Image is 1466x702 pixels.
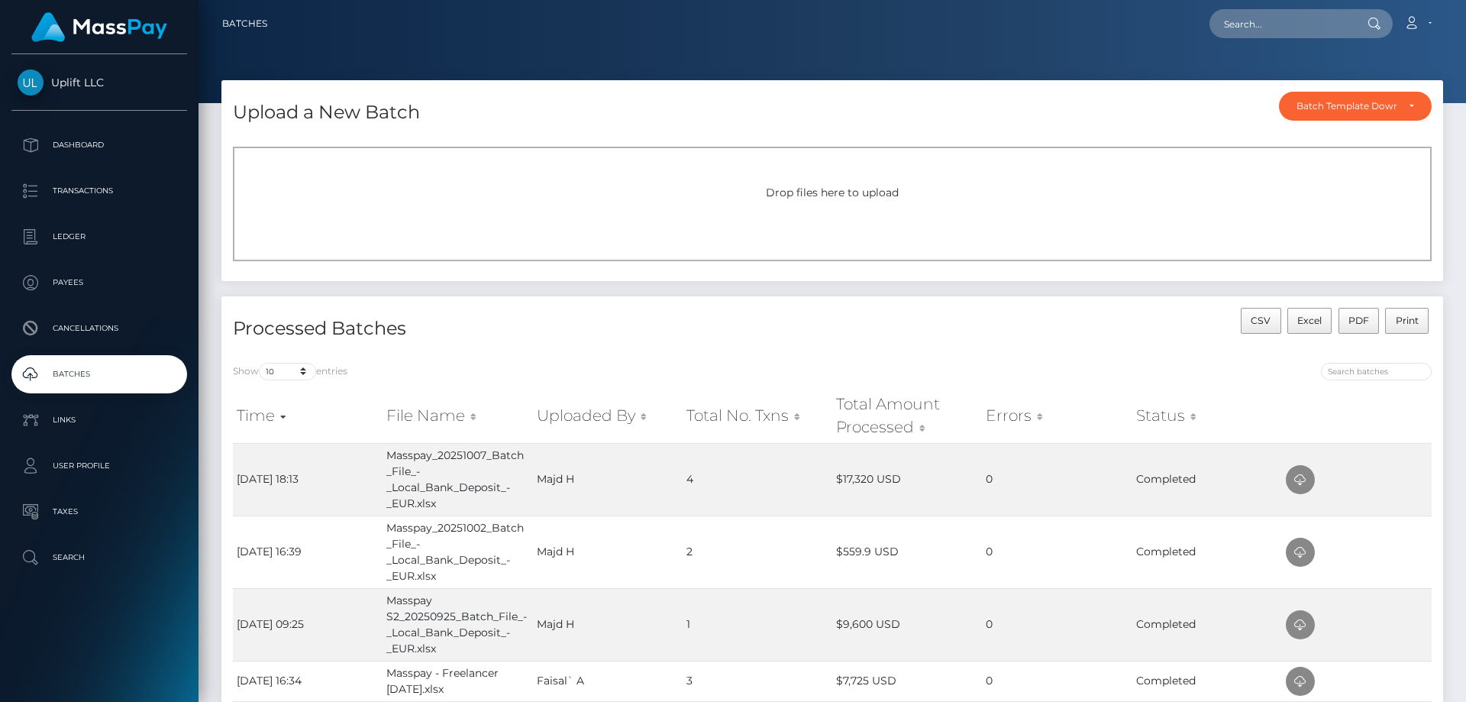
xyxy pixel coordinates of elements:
td: Masspay_20251007_Batch_File_-_Local_Bank_Deposit_-_EUR.xlsx [383,443,532,516]
td: 0 [982,661,1132,701]
td: $7,725 USD [832,661,982,701]
td: $559.9 USD [832,516,982,588]
td: 0 [982,588,1132,661]
a: Batches [222,8,267,40]
button: Batch Template Download [1279,92,1432,121]
span: Print [1396,315,1419,326]
th: Errors: activate to sort column ascending [982,389,1132,443]
span: Drop files here to upload [766,186,899,199]
button: CSV [1241,308,1281,334]
td: Completed [1132,443,1282,516]
p: Transactions [18,180,181,202]
p: User Profile [18,455,181,477]
span: PDF [1348,315,1369,326]
div: Batch Template Download [1296,100,1397,112]
td: Masspay - Freelancer [DATE].xlsx [383,661,532,701]
p: Dashboard [18,134,181,157]
label: Show entries [233,363,347,380]
td: Faisal` A [533,661,683,701]
th: Time: activate to sort column ascending [233,389,383,443]
td: 1 [683,588,832,661]
td: Majd H [533,443,683,516]
td: 0 [982,516,1132,588]
p: Batches [18,363,181,386]
p: Payees [18,271,181,294]
td: 2 [683,516,832,588]
a: Batches [11,355,187,393]
img: MassPay Logo [31,12,167,42]
td: Masspay_20251002_Batch_File_-_Local_Bank_Deposit_-_EUR.xlsx [383,516,532,588]
span: Uplift LLC [11,76,187,89]
td: [DATE] 18:13 [233,443,383,516]
td: Completed [1132,661,1282,701]
select: Showentries [259,363,316,380]
p: Cancellations [18,317,181,340]
td: [DATE] 16:34 [233,661,383,701]
td: [DATE] 09:25 [233,588,383,661]
td: Majd H [533,516,683,588]
a: Taxes [11,493,187,531]
a: Cancellations [11,309,187,348]
p: Ledger [18,225,181,248]
a: Transactions [11,172,187,210]
h4: Processed Batches [233,315,821,342]
a: Payees [11,264,187,302]
a: Search [11,539,187,577]
th: Total Amount Processed: activate to sort column ascending [832,389,982,443]
span: CSV [1251,315,1271,326]
td: Completed [1132,588,1282,661]
td: [DATE] 16:39 [233,516,383,588]
input: Search batches [1321,363,1432,380]
a: User Profile [11,447,187,485]
td: $9,600 USD [832,588,982,661]
h4: Upload a New Batch [233,99,420,126]
td: Masspay S2_20250925_Batch_File_-_Local_Bank_Deposit_-_EUR.xlsx [383,588,532,661]
img: Uplift LLC [18,70,44,95]
button: PDF [1338,308,1380,334]
span: Excel [1297,315,1322,326]
td: 3 [683,661,832,701]
p: Taxes [18,500,181,523]
input: Search... [1209,9,1353,38]
td: 4 [683,443,832,516]
p: Links [18,409,181,432]
td: 0 [982,443,1132,516]
button: Excel [1287,308,1332,334]
button: Print [1385,308,1429,334]
td: $17,320 USD [832,443,982,516]
a: Links [11,401,187,439]
th: File Name: activate to sort column ascending [383,389,532,443]
th: Total No. Txns: activate to sort column ascending [683,389,832,443]
th: Uploaded By: activate to sort column ascending [533,389,683,443]
p: Search [18,546,181,569]
a: Ledger [11,218,187,256]
td: Majd H [533,588,683,661]
td: Completed [1132,516,1282,588]
a: Dashboard [11,126,187,164]
th: Status: activate to sort column ascending [1132,389,1282,443]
